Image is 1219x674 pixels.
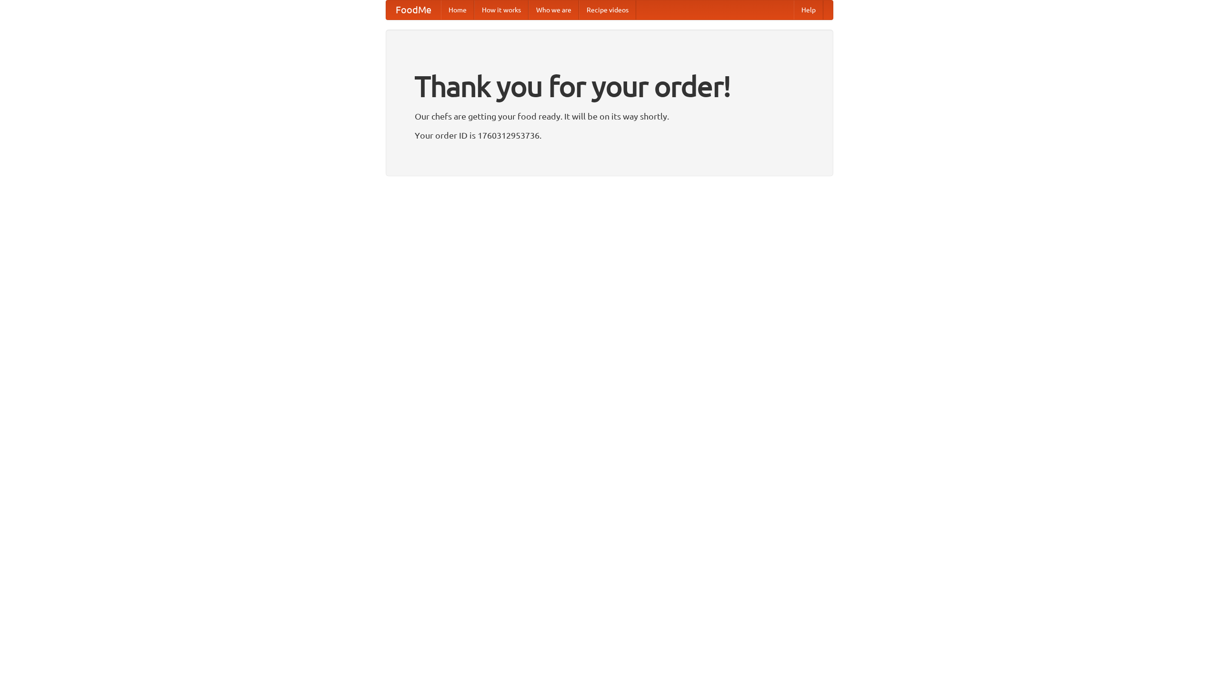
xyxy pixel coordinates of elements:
a: How it works [474,0,529,20]
a: FoodMe [386,0,441,20]
a: Home [441,0,474,20]
a: Recipe videos [579,0,636,20]
h1: Thank you for your order! [415,63,804,109]
a: Help [794,0,823,20]
a: Who we are [529,0,579,20]
p: Our chefs are getting your food ready. It will be on its way shortly. [415,109,804,123]
p: Your order ID is 1760312953736. [415,128,804,142]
